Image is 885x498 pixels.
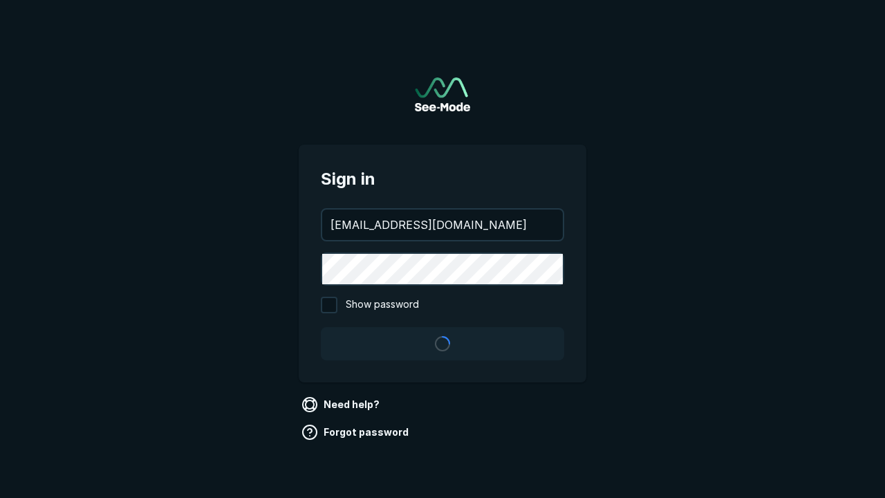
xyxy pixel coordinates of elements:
span: Sign in [321,167,564,192]
input: your@email.com [322,210,563,240]
a: Need help? [299,394,385,416]
img: See-Mode Logo [415,77,470,111]
a: Go to sign in [415,77,470,111]
a: Forgot password [299,421,414,443]
span: Show password [346,297,419,313]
